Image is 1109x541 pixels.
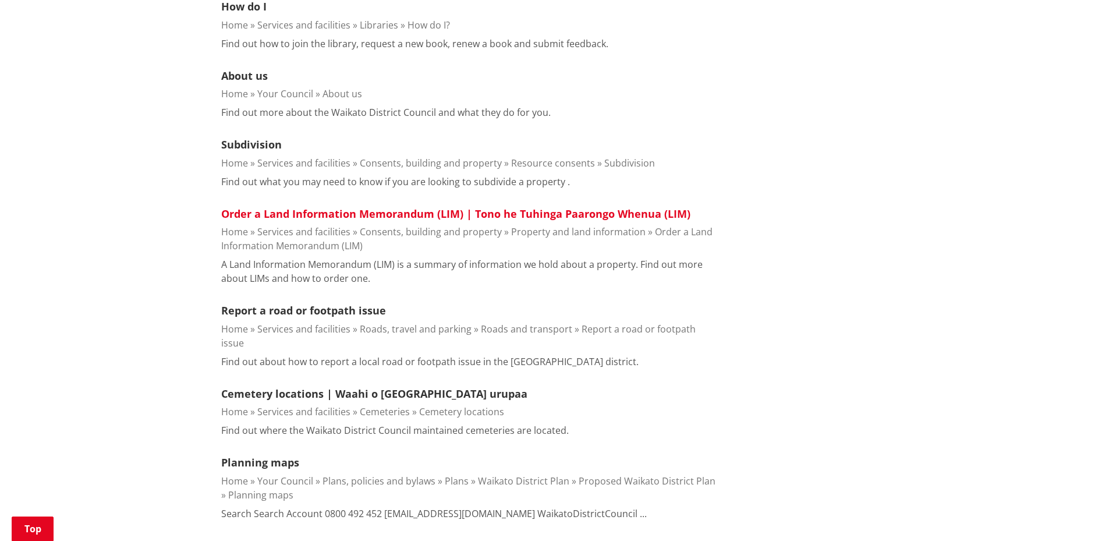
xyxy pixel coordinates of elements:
[604,157,655,169] a: Subdivision
[419,405,504,418] a: Cemetery locations
[221,323,696,349] a: Report a road or footpath issue
[323,87,362,100] a: About us
[221,387,527,401] a: Cemetery locations | Waahi o [GEOGRAPHIC_DATA] urupaa
[511,225,646,238] a: Property and land information
[257,87,313,100] a: Your Council
[221,87,248,100] a: Home
[221,355,639,369] p: Find out about how to report a local road or footpath issue in the [GEOGRAPHIC_DATA] district.
[481,323,572,335] a: Roads and transport
[221,323,248,335] a: Home
[1055,492,1097,534] iframe: Messenger Launcher
[323,475,435,487] a: Plans, policies and bylaws
[257,323,350,335] a: Services and facilities
[257,405,350,418] a: Services and facilities
[257,157,350,169] a: Services and facilities
[221,423,569,437] p: Find out where the Waikato District Council maintained cemeteries are located.
[221,207,690,221] a: Order a Land Information Memorandum (LIM) | Tono he Tuhinga Paarongo Whenua (LIM)
[408,19,450,31] a: How do I?
[445,475,469,487] a: Plans
[221,175,570,189] p: Find out what you may need to know if you are looking to subdivide a property .
[221,475,248,487] a: Home
[221,105,551,119] p: Find out more about the Waikato District Council and what they do for you.
[221,137,282,151] a: Subdivision
[221,37,608,51] p: Find out how to join the library, request a new book, renew a book and submit feedback.
[221,225,248,238] a: Home
[579,475,715,487] a: Proposed Waikato District Plan
[228,489,293,501] a: Planning maps
[221,257,717,285] p: A Land Information Memorandum (LIM) is a summary of information we hold about a property. Find ou...
[360,19,398,31] a: Libraries
[257,475,313,487] a: Your Council
[511,157,595,169] a: Resource consents
[257,225,350,238] a: Services and facilities
[221,225,713,252] a: Order a Land Information Memorandum (LIM)
[478,475,569,487] a: Waikato District Plan
[257,19,350,31] a: Services and facilities
[12,517,54,541] a: Top
[221,455,299,469] a: Planning maps
[360,405,410,418] a: Cemeteries
[221,157,248,169] a: Home
[360,157,502,169] a: Consents, building and property
[221,69,268,83] a: About us
[360,323,472,335] a: Roads, travel and parking
[221,19,248,31] a: Home
[360,225,502,238] a: Consents, building and property
[221,507,647,521] p: Search Search Account 0800 492 452 [EMAIL_ADDRESS][DOMAIN_NAME] WaikatoDistrictCouncil ...
[221,303,386,317] a: Report a road or footpath issue
[221,405,248,418] a: Home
